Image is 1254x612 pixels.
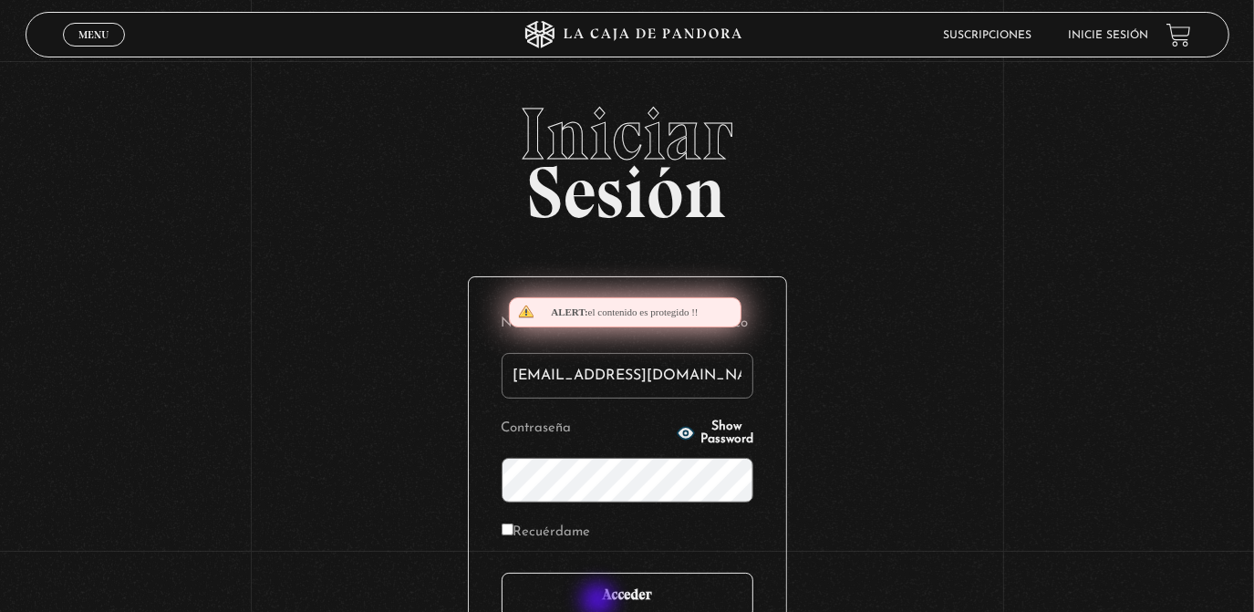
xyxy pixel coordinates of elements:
h2: Sesión [26,98,1229,214]
label: Recuérdame [502,519,591,547]
span: Alert: [551,306,587,317]
input: Recuérdame [502,524,513,535]
a: Inicie sesión [1068,30,1148,41]
label: Nombre de usuario o correo electrónico [502,310,753,338]
button: Show Password [677,420,753,446]
div: el contenido es protegido !! [509,297,741,327]
a: Suscripciones [943,30,1031,41]
span: Show Password [700,420,753,446]
a: View your shopping cart [1166,23,1191,47]
span: Menu [78,29,109,40]
span: Iniciar [26,98,1229,171]
span: Cerrar [72,45,115,57]
label: Contraseña [502,415,672,443]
